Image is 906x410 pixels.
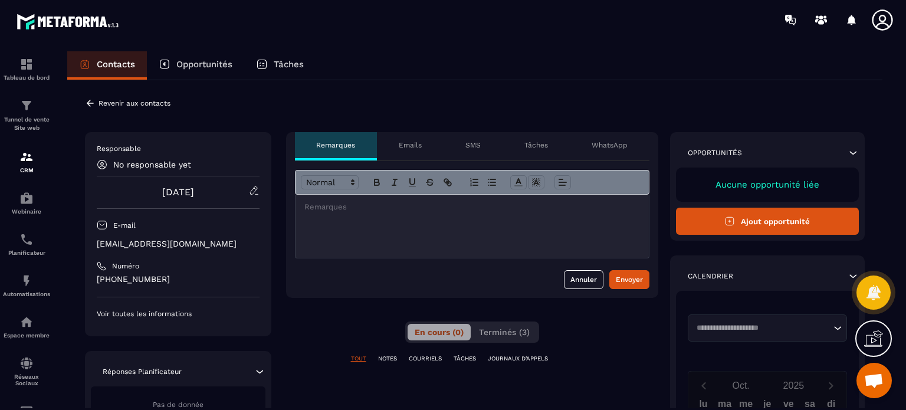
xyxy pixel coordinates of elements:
[3,167,50,173] p: CRM
[454,355,476,363] p: TÂCHES
[688,179,848,190] p: Aucune opportunité liée
[3,347,50,395] a: social-networksocial-networkRéseaux Sociaux
[408,324,471,340] button: En cours (0)
[19,99,34,113] img: formation
[856,363,892,398] div: Ouvrir le chat
[19,274,34,288] img: automations
[688,148,742,158] p: Opportunités
[112,261,139,271] p: Numéro
[676,208,859,235] button: Ajout opportunité
[351,355,366,363] p: TOUT
[153,401,203,409] span: Pas de donnée
[688,314,848,342] div: Search for option
[479,327,530,337] span: Terminés (3)
[3,116,50,132] p: Tunnel de vente Site web
[162,186,194,198] a: [DATE]
[99,99,170,107] p: Revenir aux contacts
[3,373,50,386] p: Réseaux Sociaux
[244,51,316,80] a: Tâches
[19,356,34,370] img: social-network
[3,182,50,224] a: automationsautomationsWebinaire
[688,271,733,281] p: Calendrier
[3,265,50,306] a: automationsautomationsAutomatisations
[113,160,191,169] p: No responsable yet
[616,274,643,286] div: Envoyer
[97,144,260,153] p: Responsable
[97,59,135,70] p: Contacts
[19,232,34,247] img: scheduler
[147,51,244,80] a: Opportunités
[176,59,232,70] p: Opportunités
[67,51,147,80] a: Contacts
[692,322,831,334] input: Search for option
[19,315,34,329] img: automations
[3,291,50,297] p: Automatisations
[609,270,649,289] button: Envoyer
[3,250,50,256] p: Planificateur
[524,140,548,150] p: Tâches
[3,141,50,182] a: formationformationCRM
[592,140,628,150] p: WhatsApp
[378,355,397,363] p: NOTES
[415,327,464,337] span: En cours (0)
[113,221,136,230] p: E-mail
[97,274,260,285] p: [PHONE_NUMBER]
[3,306,50,347] a: automationsautomationsEspace membre
[465,140,481,150] p: SMS
[3,48,50,90] a: formationformationTableau de bord
[3,208,50,215] p: Webinaire
[3,224,50,265] a: schedulerschedulerPlanificateur
[19,191,34,205] img: automations
[316,140,355,150] p: Remarques
[19,57,34,71] img: formation
[97,238,260,250] p: [EMAIL_ADDRESS][DOMAIN_NAME]
[103,367,182,376] p: Réponses Planificateur
[472,324,537,340] button: Terminés (3)
[488,355,548,363] p: JOURNAUX D'APPELS
[3,74,50,81] p: Tableau de bord
[19,150,34,164] img: formation
[3,332,50,339] p: Espace membre
[17,11,123,32] img: logo
[274,59,304,70] p: Tâches
[3,90,50,141] a: formationformationTunnel de vente Site web
[564,270,603,289] button: Annuler
[409,355,442,363] p: COURRIELS
[97,309,260,319] p: Voir toutes les informations
[399,140,422,150] p: Emails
